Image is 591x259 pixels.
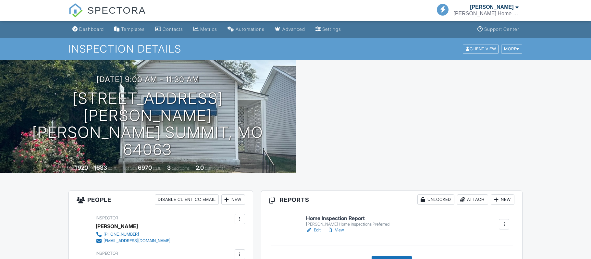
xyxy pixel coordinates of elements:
[96,238,170,244] a: [EMAIL_ADDRESS][DOMAIN_NAME]
[225,23,267,35] a: Automations (Basic)
[475,23,522,35] a: Support Center
[457,194,488,205] div: Attach
[322,26,341,32] div: Settings
[221,194,245,205] div: New
[108,166,117,171] span: sq. ft.
[155,194,219,205] div: Disable Client CC Email
[236,26,265,32] div: Automations
[70,23,106,35] a: Dashboard
[306,227,321,233] a: Edit
[191,23,220,35] a: Metrics
[79,26,104,32] div: Dashboard
[138,164,152,171] div: 6970
[104,238,170,243] div: [EMAIL_ADDRESS][DOMAIN_NAME]
[272,23,308,35] a: Advanced
[463,44,499,53] div: Client View
[462,46,500,51] a: Client View
[104,232,139,237] div: [PHONE_NUMBER]
[68,43,523,55] h1: Inspection Details
[306,216,389,221] h6: Home Inspection Report
[96,216,118,220] span: Inspector
[417,194,454,205] div: Unlocked
[112,23,147,35] a: Templates
[68,10,146,22] a: SPECTORA
[153,23,186,35] a: Contacts
[470,4,513,10] div: [PERSON_NAME]
[282,26,305,32] div: Advanced
[501,44,522,53] div: More
[454,10,519,17] div: Duncan Home Inspections
[96,231,170,238] a: [PHONE_NUMBER]
[261,191,523,209] h3: Reports
[153,166,161,171] span: sq.ft.
[200,26,217,32] div: Metrics
[68,3,83,18] img: The Best Home Inspection Software - Spectora
[327,227,344,233] a: View
[306,222,389,227] div: [PERSON_NAME] Home inspections Preferred
[96,75,199,84] h3: [DATE] 9:00 am - 11:30 am
[313,23,344,35] a: Settings
[163,26,183,32] div: Contacts
[94,164,107,171] div: 1633
[167,164,171,171] div: 3
[96,221,138,231] div: [PERSON_NAME]
[484,26,519,32] div: Support Center
[75,164,88,171] div: 1920
[67,166,74,171] span: Built
[196,164,204,171] div: 2.0
[121,26,145,32] div: Templates
[306,216,389,227] a: Home Inspection Report [PERSON_NAME] Home inspections Preferred
[87,3,146,17] span: SPECTORA
[69,191,253,209] h3: People
[123,166,137,171] span: Lot Size
[491,194,514,205] div: New
[10,90,285,158] h1: [STREET_ADDRESS][PERSON_NAME] [PERSON_NAME] Summit, MO 64063
[96,251,118,256] span: Inspector
[172,166,190,171] span: bedrooms
[205,166,223,171] span: bathrooms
